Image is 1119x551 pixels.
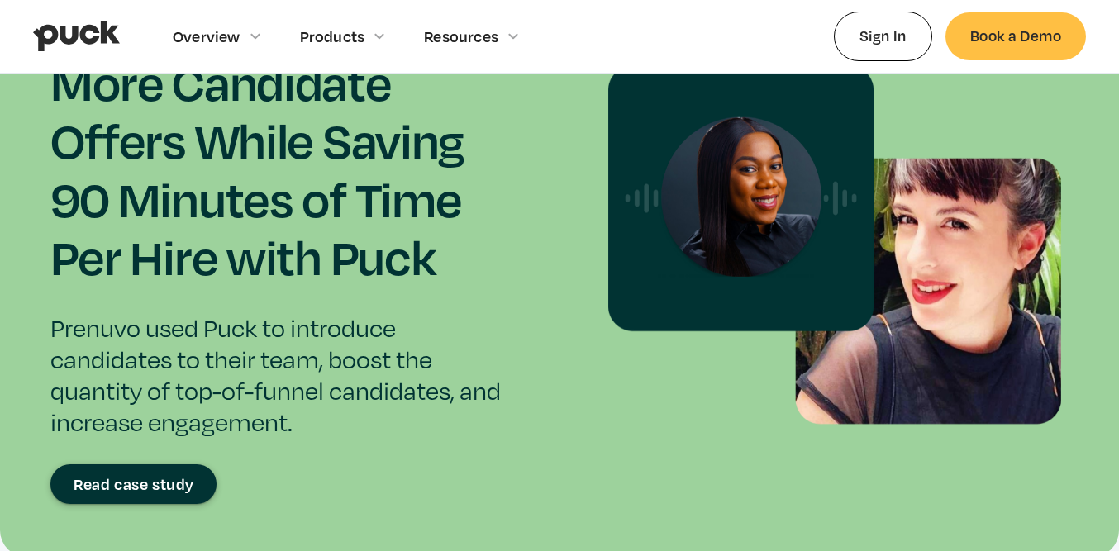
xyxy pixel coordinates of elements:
div: Overview [173,27,240,45]
div: Resources [424,27,498,45]
p: Prenuvo used Puck to introduce candidates to their team, boost the quantity of top-of-funnel cand... [50,312,517,438]
a: Read case study [50,464,217,504]
div: Products [300,27,365,45]
a: Sign In [834,12,932,60]
a: Book a Demo [945,12,1086,59]
div: Read case study [74,476,194,492]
